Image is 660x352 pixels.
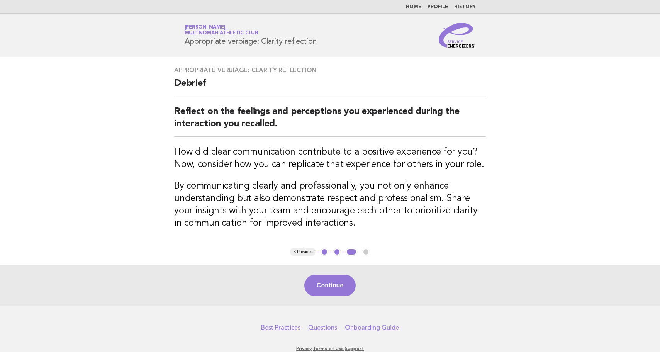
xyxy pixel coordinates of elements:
h1: Appropriate verbiage: Clarity reflection [185,25,317,45]
img: Service Energizers [439,23,476,48]
h2: Debrief [174,77,486,96]
a: Onboarding Guide [345,324,399,332]
a: Support [345,346,364,351]
a: Terms of Use [313,346,344,351]
a: Best Practices [261,324,300,332]
h3: How did clear communication contribute to a positive experience for you? Now, consider how you ca... [174,146,486,171]
h3: By communicating clearly and professionally, you not only enhance understanding but also demonstr... [174,180,486,230]
h3: Appropriate verbiage: Clarity reflection [174,66,486,74]
p: · · [94,345,567,352]
a: Questions [308,324,337,332]
a: History [454,5,476,9]
h2: Reflect on the feelings and perceptions you experienced during the interaction you recalled. [174,105,486,137]
a: Privacy [296,346,312,351]
button: < Previous [290,248,316,256]
span: Multnomah Athletic Club [185,31,258,36]
button: Continue [304,275,356,296]
a: [PERSON_NAME]Multnomah Athletic Club [185,25,258,36]
button: 3 [346,248,357,256]
a: Home [406,5,421,9]
a: Profile [428,5,448,9]
button: 1 [321,248,328,256]
button: 2 [333,248,341,256]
